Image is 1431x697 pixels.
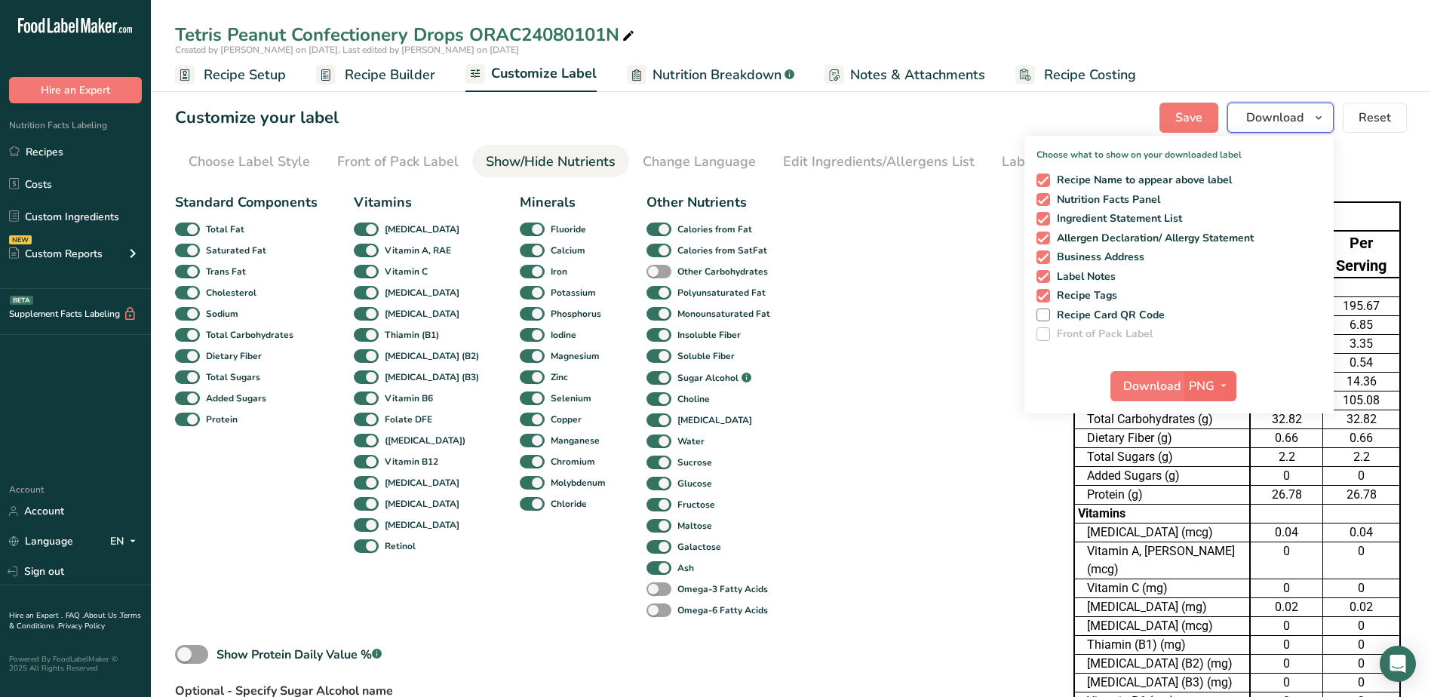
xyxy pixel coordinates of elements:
b: Total Fat [206,223,244,236]
div: Edit Ingredients/Allergens List [783,152,975,172]
div: 0 [1326,579,1396,597]
div: 0 [1326,636,1396,654]
b: Folate DFE [385,413,432,426]
a: Nutrition Breakdown [627,58,794,92]
button: Reset [1343,103,1407,133]
td: Total Carbohydrates (g) [1074,410,1250,429]
div: 6.85 [1326,316,1396,334]
a: Recipe Builder [316,58,435,92]
span: Recipe Setup [204,65,286,85]
div: 0 [1326,542,1396,560]
a: Recipe Costing [1015,58,1136,92]
div: 26.78 [1254,486,1319,504]
b: Total Carbohydrates [206,328,293,342]
div: EN [110,533,142,551]
span: Recipe Costing [1044,65,1136,85]
div: 0 [1254,467,1319,485]
b: Fructose [677,498,715,511]
b: Selenium [551,391,591,405]
a: Hire an Expert . [9,610,63,621]
div: 0 [1254,579,1319,597]
b: Trans Fat [206,265,246,278]
p: Choose what to show on your downloaded label [1024,136,1334,161]
td: Per Serving [1323,231,1400,278]
b: Ash [677,561,694,575]
td: Protein (g) [1074,486,1250,505]
b: Choline [677,392,710,406]
div: 32.82 [1254,410,1319,428]
b: Water [677,434,705,448]
div: Choose Label Style [189,152,310,172]
h1: Customize your label [175,106,339,130]
span: Notes & Attachments [850,65,985,85]
b: Omega-6 Fatty Acids [677,603,768,617]
b: Sucrose [677,456,712,469]
div: Minerals [520,192,610,213]
b: Sodium [206,307,238,321]
td: Vitamin C (mg) [1074,579,1250,598]
b: Vitamin C [385,265,428,278]
button: PNG [1184,371,1236,401]
span: Label Notes [1050,270,1116,284]
div: Front of Pack Label [337,152,459,172]
span: Recipe Card QR Code [1050,309,1165,322]
a: Notes & Attachments [825,58,985,92]
div: 0.04 [1326,524,1396,542]
b: Molybdenum [551,476,606,490]
b: Omega-3 Fatty Acids [677,582,768,596]
div: 0.02 [1326,598,1396,616]
div: Show/Hide Nutrients [486,152,616,172]
b: Total Sugars [206,370,260,384]
div: Custom Reports [9,246,103,262]
td: Vitamin A, [PERSON_NAME] (mcg) [1074,542,1250,579]
div: Other Nutrients [646,192,775,213]
span: Customize Label [491,63,597,84]
div: BETA [10,296,33,305]
span: Front of Pack Label [1050,327,1153,341]
b: Cholesterol [206,286,256,299]
a: Privacy Policy [58,621,105,631]
span: Download [1246,109,1304,127]
b: Retinol [385,539,416,553]
b: [MEDICAL_DATA] [385,286,459,299]
a: FAQ . [66,610,84,621]
div: Tetris Peanut Confectionery Drops ORAC24080101N [175,21,637,48]
div: 0 [1326,467,1396,485]
a: Language [9,528,73,554]
div: 3.35 [1326,335,1396,353]
b: [MEDICAL_DATA] (B3) [385,370,479,384]
span: Allergen Declaration/ Allergy Statement [1050,232,1254,245]
b: Chloride [551,497,587,511]
b: Dietary Fiber [206,349,262,363]
div: 0.54 [1326,354,1396,372]
div: 32.82 [1326,410,1396,428]
b: Chromium [551,455,595,468]
b: Manganese [551,434,600,447]
b: Added Sugars [206,391,266,405]
div: 0 [1326,674,1396,692]
div: Standard Components [175,192,318,213]
span: Nutrition Breakdown [653,65,782,85]
div: 14.36 [1326,373,1396,391]
td: [MEDICAL_DATA] (B3) (mg) [1074,674,1250,692]
div: 0 [1254,674,1319,692]
td: [MEDICAL_DATA] (mcg) [1074,617,1250,636]
b: Other Carbohydrates [677,265,768,278]
span: Ingredient Statement List [1050,212,1183,226]
b: [MEDICAL_DATA] (B2) [385,349,479,363]
span: Recipe Name to appear above label [1050,173,1233,187]
div: 0 [1326,655,1396,673]
td: Added Sugars (g) [1074,467,1250,486]
b: Copper [551,413,582,426]
b: Sugar Alcohol [677,371,739,385]
span: Recipe Builder [345,65,435,85]
b: Polyunsaturated Fat [677,286,766,299]
b: Glucose [677,477,712,490]
div: Change Language [643,152,756,172]
span: Business Address [1050,250,1145,264]
td: Vitamins [1074,505,1250,524]
div: 0 [1254,636,1319,654]
div: 0.66 [1254,429,1319,447]
div: 26.78 [1326,486,1396,504]
td: Dietary Fiber (g) [1074,429,1250,448]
